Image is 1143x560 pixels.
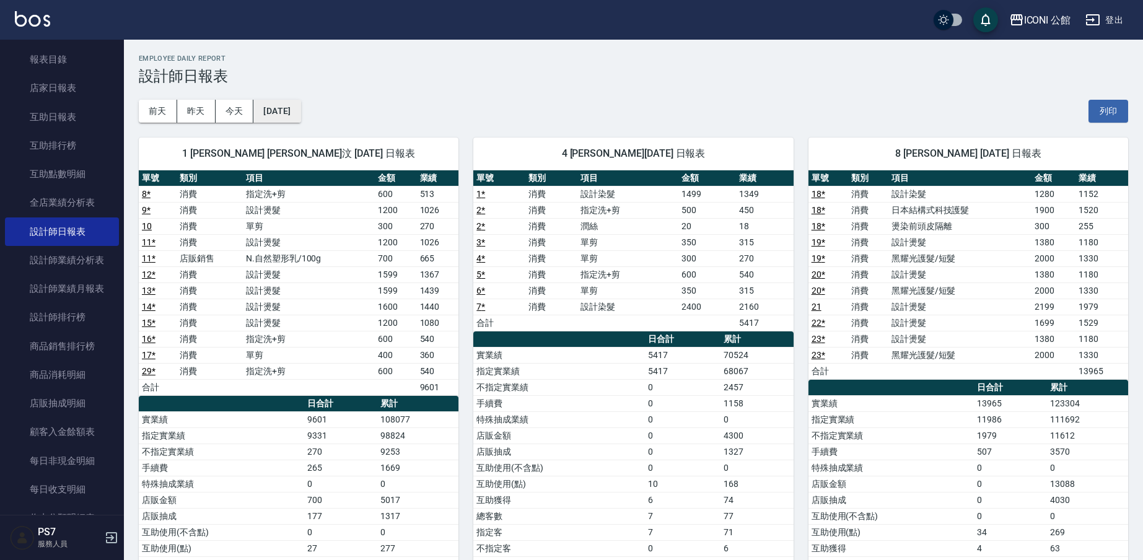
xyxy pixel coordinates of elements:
td: 540 [417,363,459,379]
th: 項目 [577,170,678,186]
td: 消費 [525,266,577,282]
td: 特殊抽成業績 [808,460,974,476]
td: 消費 [848,202,888,218]
th: 單號 [139,170,177,186]
td: 0 [645,540,720,556]
td: 設計燙髮 [888,299,1031,315]
td: 123304 [1047,395,1128,411]
td: 互助使用(不含點) [808,508,974,524]
td: 0 [645,444,720,460]
td: 500 [678,202,736,218]
td: 互助獲得 [473,492,645,508]
td: 1440 [417,299,459,315]
td: 設計燙髮 [243,315,375,331]
table: a dense table [473,170,793,331]
td: 5417 [736,315,794,331]
td: 111692 [1047,411,1128,427]
th: 類別 [177,170,243,186]
th: 業績 [736,170,794,186]
td: 0 [645,427,720,444]
td: 指定洗+剪 [243,363,375,379]
td: 2000 [1031,282,1075,299]
div: ICONI 公館 [1024,12,1071,28]
td: 手續費 [808,444,974,460]
td: 店販抽成 [139,508,304,524]
td: 700 [304,492,377,508]
td: 1699 [1031,315,1075,331]
td: 不指定實業績 [473,379,645,395]
a: 互助排行榜 [5,131,119,160]
td: 1499 [678,186,736,202]
button: [DATE] [253,100,300,123]
button: 前天 [139,100,177,123]
button: save [973,7,998,32]
th: 金額 [375,170,417,186]
td: 不指定客 [473,540,645,556]
td: 燙染前頭皮隔離 [888,218,1031,234]
td: 600 [678,266,736,282]
td: 11612 [1047,427,1128,444]
td: 1349 [736,186,794,202]
td: 店販抽成 [808,492,974,508]
td: 5017 [377,492,458,508]
td: 10 [645,476,720,492]
td: 設計染髮 [577,299,678,315]
td: 540 [736,266,794,282]
td: 互助使用(點) [473,476,645,492]
td: 71 [720,524,793,540]
th: 日合計 [645,331,720,348]
a: 設計師日報表 [5,217,119,246]
td: 消費 [177,202,243,218]
td: 63 [1047,540,1128,556]
td: 消費 [525,202,577,218]
td: 350 [678,282,736,299]
td: 1979 [974,427,1047,444]
a: 10 [142,221,152,231]
td: 9601 [417,379,459,395]
td: 指定實業績 [808,411,974,427]
td: 270 [304,444,377,460]
td: 消費 [525,250,577,266]
td: 2457 [720,379,793,395]
td: 設計燙髮 [243,202,375,218]
td: 1200 [375,234,417,250]
h2: Employee Daily Report [139,55,1128,63]
table: a dense table [139,170,458,396]
td: 13965 [974,395,1047,411]
td: 4 [974,540,1047,556]
a: 互助日報表 [5,103,119,131]
td: 店販金額 [473,427,645,444]
td: 單剪 [577,250,678,266]
td: 0 [645,379,720,395]
th: 項目 [888,170,1031,186]
th: 類別 [848,170,888,186]
td: 0 [720,460,793,476]
td: 指定實業績 [139,427,304,444]
td: 潤絲 [577,218,678,234]
td: 指定洗+剪 [243,331,375,347]
th: 類別 [525,170,577,186]
td: 設計燙髮 [888,331,1031,347]
th: 單號 [473,170,525,186]
td: 不指定實業績 [808,427,974,444]
p: 服務人員 [38,538,101,549]
td: 300 [375,218,417,234]
th: 單號 [808,170,849,186]
td: 手續費 [139,460,304,476]
td: 互助獲得 [808,540,974,556]
td: 315 [736,234,794,250]
td: 實業績 [139,411,304,427]
table: a dense table [808,170,1128,380]
td: 消費 [848,234,888,250]
a: 設計師排行榜 [5,303,119,331]
td: 單剪 [577,282,678,299]
td: 店販銷售 [177,250,243,266]
td: 1026 [417,234,459,250]
td: 設計燙髮 [888,234,1031,250]
td: 消費 [525,299,577,315]
td: 消費 [177,282,243,299]
td: 設計燙髮 [243,234,375,250]
td: 265 [304,460,377,476]
td: 0 [974,492,1047,508]
a: 商品銷售排行榜 [5,332,119,361]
